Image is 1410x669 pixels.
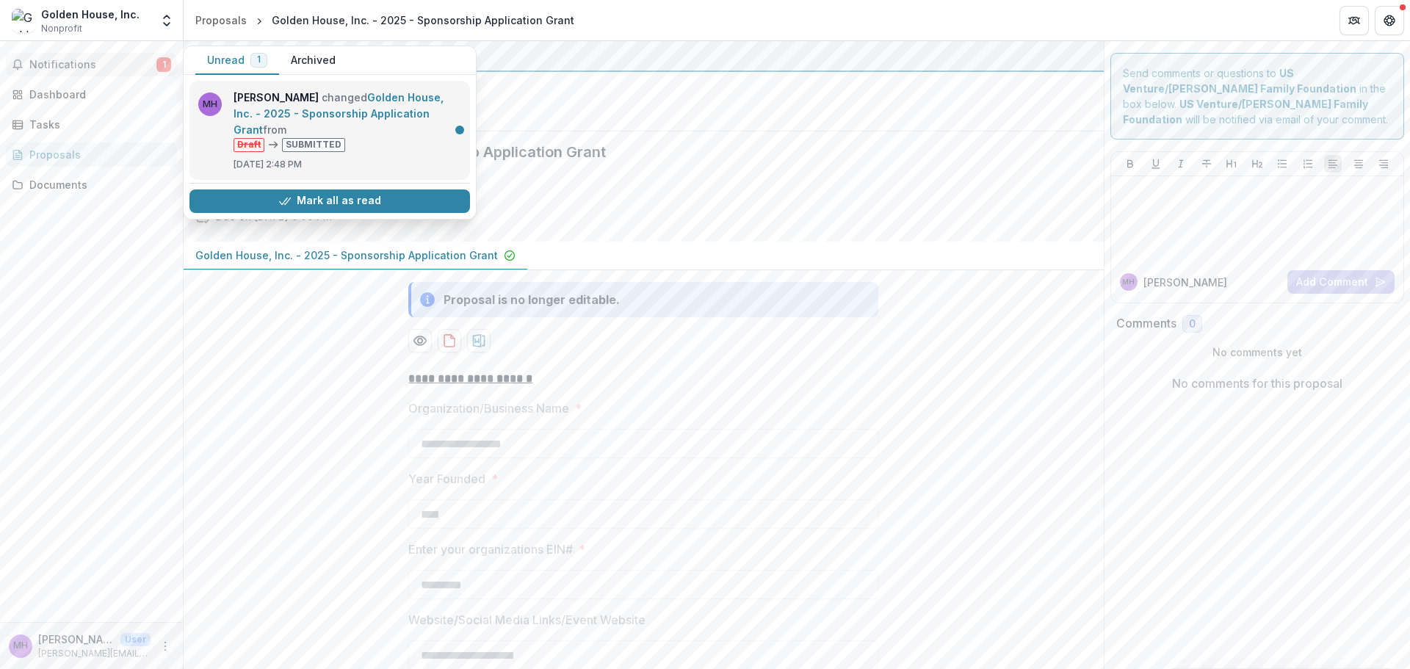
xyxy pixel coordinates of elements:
[1143,275,1227,290] p: [PERSON_NAME]
[38,647,151,660] p: [PERSON_NAME][EMAIL_ADDRESS][DOMAIN_NAME]
[1299,155,1317,173] button: Ordered List
[257,54,261,65] span: 1
[6,142,177,167] a: Proposals
[1375,155,1392,173] button: Align Right
[438,329,461,352] button: download-proposal
[1110,53,1405,140] div: Send comments or questions to in the box below. will be notified via email of your comment.
[408,329,432,352] button: Preview f64516ba-6647-4bb2-ac65-71a8b9f16268-0.pdf
[1172,155,1190,173] button: Italicize
[156,637,174,655] button: More
[195,143,1069,161] h2: Golden House, Inc. - 2025 - Sponsorship Application Grant
[272,12,574,28] div: Golden House, Inc. - 2025 - Sponsorship Application Grant
[189,10,253,31] a: Proposals
[29,59,156,71] span: Notifications
[1121,155,1139,173] button: Bold
[6,112,177,137] a: Tasks
[408,470,485,488] p: Year Founded
[6,53,177,76] button: Notifications1
[1116,344,1399,360] p: No comments yet
[408,399,569,417] p: Organization/Business Name
[234,90,461,152] p: changed from
[195,47,1092,65] div: US Venture/[PERSON_NAME] Family Foundation
[1287,270,1395,294] button: Add Comment
[13,641,28,651] div: Marissa Heim
[189,10,580,31] nav: breadcrumb
[6,173,177,197] a: Documents
[408,540,573,558] p: Enter your organizations EIN#
[120,633,151,646] p: User
[12,9,35,32] img: Golden House, Inc.
[1223,155,1240,173] button: Heading 1
[195,247,498,263] p: Golden House, Inc. - 2025 - Sponsorship Application Grant
[279,46,347,75] button: Archived
[195,12,247,28] div: Proposals
[1248,155,1266,173] button: Heading 2
[1122,278,1135,286] div: Marissa Heim
[29,177,165,192] div: Documents
[1189,318,1196,330] span: 0
[1350,155,1367,173] button: Align Center
[1172,375,1342,392] p: No comments for this proposal
[1116,317,1176,330] h2: Comments
[1375,6,1404,35] button: Get Help
[1147,155,1165,173] button: Underline
[444,291,620,308] div: Proposal is no longer editable.
[29,147,165,162] div: Proposals
[467,329,491,352] button: download-proposal
[1324,155,1342,173] button: Align Left
[41,7,140,22] div: Golden House, Inc.
[29,87,165,102] div: Dashboard
[156,57,171,72] span: 1
[195,46,279,75] button: Unread
[1198,155,1215,173] button: Strike
[6,82,177,106] a: Dashboard
[29,117,165,132] div: Tasks
[1123,98,1368,126] strong: US Venture/[PERSON_NAME] Family Foundation
[41,22,82,35] span: Nonprofit
[1339,6,1369,35] button: Partners
[189,189,470,213] button: Mark all as read
[234,91,444,136] a: Golden House, Inc. - 2025 - Sponsorship Application Grant
[156,6,177,35] button: Open entity switcher
[408,611,646,629] p: Website/Social Media Links/Event Website
[38,632,115,647] p: [PERSON_NAME]
[1273,155,1291,173] button: Bullet List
